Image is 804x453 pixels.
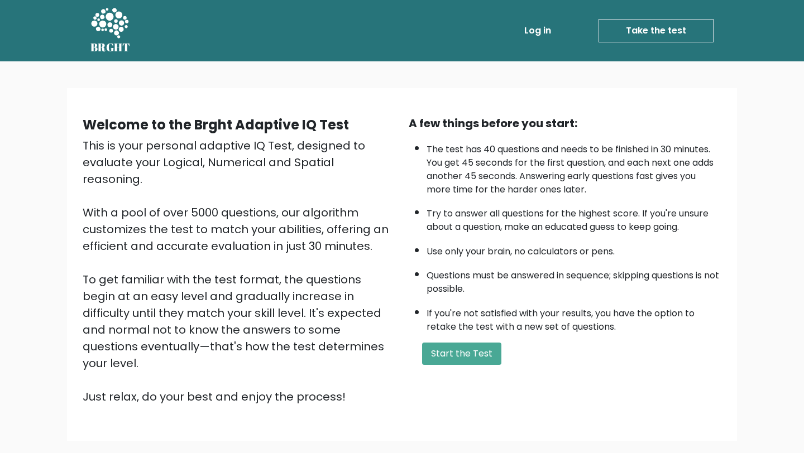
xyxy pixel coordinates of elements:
a: BRGHT [90,4,131,57]
div: A few things before you start: [409,115,721,132]
a: Take the test [599,19,714,42]
b: Welcome to the Brght Adaptive IQ Test [83,115,349,134]
div: This is your personal adaptive IQ Test, designed to evaluate your Logical, Numerical and Spatial ... [83,137,395,405]
li: The test has 40 questions and needs to be finished in 30 minutes. You get 45 seconds for the firs... [427,137,721,196]
button: Start the Test [422,343,501,365]
li: Questions must be answered in sequence; skipping questions is not possible. [427,263,721,296]
a: Log in [520,20,556,42]
li: Use only your brain, no calculators or pens. [427,239,721,258]
h5: BRGHT [90,41,131,54]
li: If you're not satisfied with your results, you have the option to retake the test with a new set ... [427,301,721,334]
li: Try to answer all questions for the highest score. If you're unsure about a question, make an edu... [427,201,721,234]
